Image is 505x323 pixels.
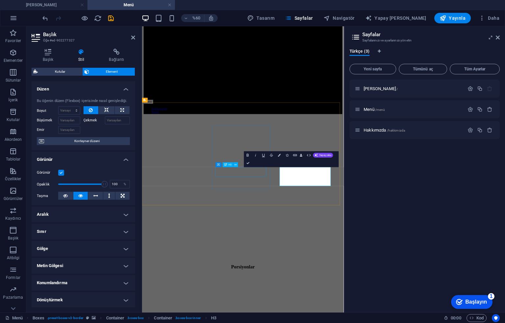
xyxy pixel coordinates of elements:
font: Yeni sayfa [364,67,382,71]
span: Click to select. Double-click to edit [106,314,125,322]
font: Element [106,70,118,73]
i: This element contains a background [92,316,96,320]
button: Yapay [PERSON_NAME] [363,13,429,23]
div: Başlangıç ​​sayfası silinemez [487,86,493,91]
i: Undo: Edit headline (Ctrl+Z) [41,14,49,22]
font: Metin Gölgesi [37,263,63,268]
button: Renkler [276,151,283,159]
button: Tümünü aç [399,64,447,74]
font: Sayfalar [295,15,313,21]
font: Kutular [55,70,65,73]
font: Kod [476,315,484,320]
font: Menü [364,107,374,112]
h6: Oturum süresi [444,314,461,322]
button: Yapay zeka [313,153,333,158]
font: Altbilgi [7,256,20,260]
font: /hakkimizda [387,129,405,132]
font: Çekmek [84,118,97,122]
div: Kaldırmak [487,107,493,112]
font: Öğe #ed-902277327 [43,38,75,42]
font: [PERSON_NAME] [364,86,396,91]
div: Kopyalamak [477,107,483,112]
font: Daha [488,15,499,21]
span: . boxes-box-inner [175,314,201,322]
font: Bağlantı [109,57,124,62]
font: Pazarlama [3,295,23,300]
font: Hakkımızda [364,128,386,133]
input: Varsayılan [58,126,80,134]
font: Akordeon [5,137,22,142]
font: Konteyner düzeni [74,139,100,143]
font: %60 [192,15,200,20]
font: Sınır [37,229,46,234]
button: Navigatör [321,13,357,23]
font: Başlık [43,57,54,62]
button: %60 [181,14,204,22]
font: Bu öğenin düzen (Flexbox) içerisinde nasıl genişlediği. [37,99,127,103]
button: Simgeler [283,151,291,159]
a: Seçimi iptal etmek için tıklayın. Sayfaları açmak için çift tıklayın. [5,314,23,322]
button: Altı çizili (Ctrl+U) [260,151,267,159]
span: Click to select. Double-click to edit [33,314,44,322]
font: Aralık [37,212,49,217]
button: Daha [476,13,502,23]
font: Görüntüler [4,196,23,201]
button: Yayınla [434,13,471,23]
button: Sayfalar [282,13,316,23]
div: Ayarlar [468,107,473,112]
button: Kod [467,314,487,322]
button: İtalik (Ctrl+I) [252,151,259,159]
div: Ayarlar [468,86,473,91]
div: Başlayın 1 ürün kaldı, %80 tamamlandı [3,3,45,17]
button: Veri Bağlamaları [299,151,305,159]
font: 00 [456,315,461,320]
font: Menü [124,3,134,7]
div: Dil Sekmeleri [349,49,500,61]
font: 1 [42,2,45,7]
span: Sayfayı açmak için tıklayın [364,128,405,133]
button: Tasarım [245,13,277,23]
font: [PERSON_NAME] [26,3,57,7]
button: Önizleme modundan çıkıp düzenlemeye devam etmek için buraya tıklayın [81,14,88,22]
button: Üstü çizili [268,151,275,159]
span: Sayfayı açmak için tıklayın [364,86,398,91]
font: Navigatör [333,15,355,21]
span: . preset-boxes-v3-border [47,314,84,322]
font: İçerik [8,98,18,102]
font: Yayınla [449,15,466,21]
input: Varsayılan [105,116,130,124]
font: Başlayın [17,7,39,13]
span: Click to select. Double-click to edit [211,314,216,322]
font: Düzen [37,87,49,91]
span: . boxes-box [127,314,144,322]
font: /menü [375,108,385,112]
input: Varsayılan [58,116,80,124]
span: Click to open page [364,107,385,112]
div: Hakkımızda/hakkimizda [362,128,464,132]
font: Başlık [8,236,19,240]
div: Ayarlar [468,127,473,133]
div: Kopyalamak [477,127,483,133]
button: Yeni sayfa [349,64,396,74]
span: Click to select. Double-click to edit [154,314,172,322]
button: Element [83,68,135,76]
font: Özellikler [5,177,21,181]
font: Tüm Ayarlar [464,67,486,71]
button: yeniden yükle [94,14,102,22]
div: Tasarım (Ctrl+Alt+Y) [245,13,277,23]
font: Görünür [37,170,50,175]
font: Formlar [6,275,20,280]
font: Boyut [37,109,46,113]
font: % [124,182,126,186]
font: 00 [451,315,455,320]
i: This element is a customizable preset [86,316,89,320]
font: Emir [37,128,45,132]
font: Dönüştürmek [37,297,63,302]
font: Favoriler [5,38,21,43]
font: H3 [228,163,231,166]
nav: ekmek kırıntısı [33,314,217,322]
font: Başlık [43,32,57,37]
font: Türkçe (3) [349,49,370,54]
font: Yapay zeka [319,154,331,157]
font: Taşma [37,194,48,198]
